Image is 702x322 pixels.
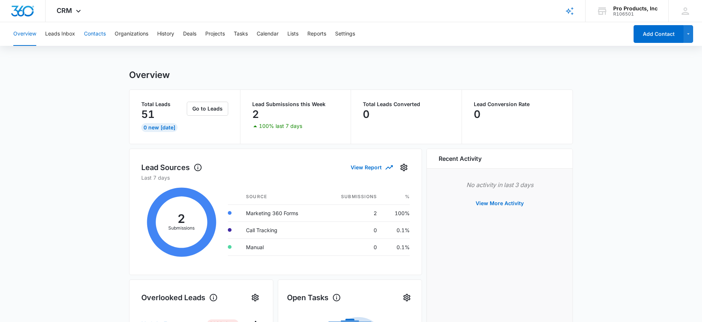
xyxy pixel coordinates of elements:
[322,221,383,238] td: 0
[322,238,383,255] td: 0
[257,22,279,46] button: Calendar
[383,189,410,205] th: %
[383,221,410,238] td: 0.1%
[240,221,322,238] td: Call Tracking
[141,102,185,107] p: Total Leads
[183,22,196,46] button: Deals
[187,105,228,112] a: Go to Leads
[240,204,322,221] td: Marketing 360 Forms
[398,162,410,173] button: Settings
[141,108,155,120] p: 51
[115,22,148,46] button: Organizations
[240,189,322,205] th: Source
[287,292,341,303] h1: Open Tasks
[252,102,339,107] p: Lead Submissions this Week
[613,6,658,11] div: account name
[141,174,410,182] p: Last 7 days
[141,292,218,303] h1: Overlooked Leads
[240,238,322,255] td: Manual
[157,22,174,46] button: History
[613,11,658,17] div: account id
[634,25,684,43] button: Add Contact
[351,161,392,174] button: View Report
[401,292,413,304] button: Settings
[439,180,561,189] p: No activity in last 3 days
[468,194,531,212] button: View More Activity
[57,7,72,14] span: CRM
[84,22,106,46] button: Contacts
[335,22,355,46] button: Settings
[13,22,36,46] button: Overview
[307,22,326,46] button: Reports
[259,123,302,129] p: 100% last 7 days
[252,108,259,120] p: 2
[187,102,228,116] button: Go to Leads
[383,238,410,255] td: 0.1%
[474,102,561,107] p: Lead Conversion Rate
[439,154,482,163] h6: Recent Activity
[234,22,248,46] button: Tasks
[45,22,75,46] button: Leads Inbox
[141,123,178,132] div: 0 New [DATE]
[322,204,383,221] td: 2
[474,108,480,120] p: 0
[383,204,410,221] td: 100%
[129,70,170,81] h1: Overview
[141,162,202,173] h1: Lead Sources
[322,189,383,205] th: Submissions
[249,292,261,304] button: Settings
[363,108,369,120] p: 0
[363,102,450,107] p: Total Leads Converted
[287,22,298,46] button: Lists
[205,22,225,46] button: Projects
